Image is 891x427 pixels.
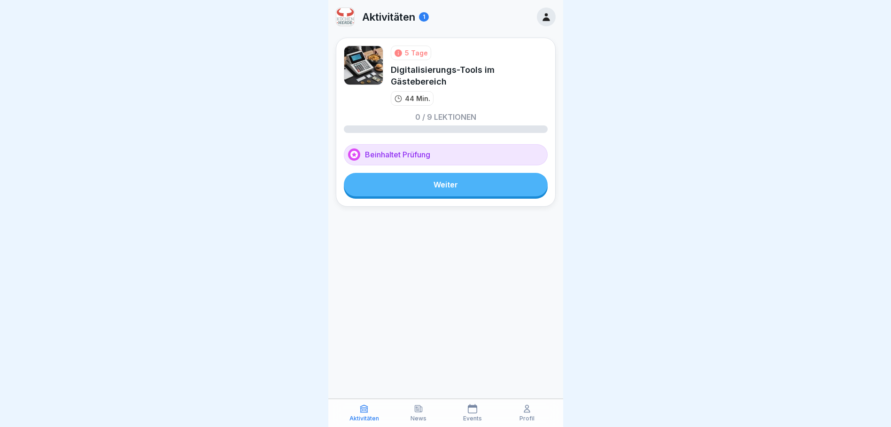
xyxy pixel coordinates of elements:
div: 5 Tage [405,48,428,58]
img: u5o6hwt2vfcozzv2rxj2ipth.png [344,46,383,85]
p: News [411,415,426,422]
p: Aktivitäten [349,415,379,422]
div: Digitalisierungs-Tools im Gästebereich [391,64,548,87]
p: Aktivitäten [362,11,415,23]
a: Weiter [344,173,548,196]
div: Beinhaltet Prüfung [344,144,548,165]
div: 1 [419,12,429,22]
img: vyjpw951skg073owmonln6kd.png [336,8,354,26]
p: 44 Min. [405,93,430,103]
p: Profil [519,415,535,422]
p: Events [463,415,482,422]
p: 0 / 9 Lektionen [415,113,476,121]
